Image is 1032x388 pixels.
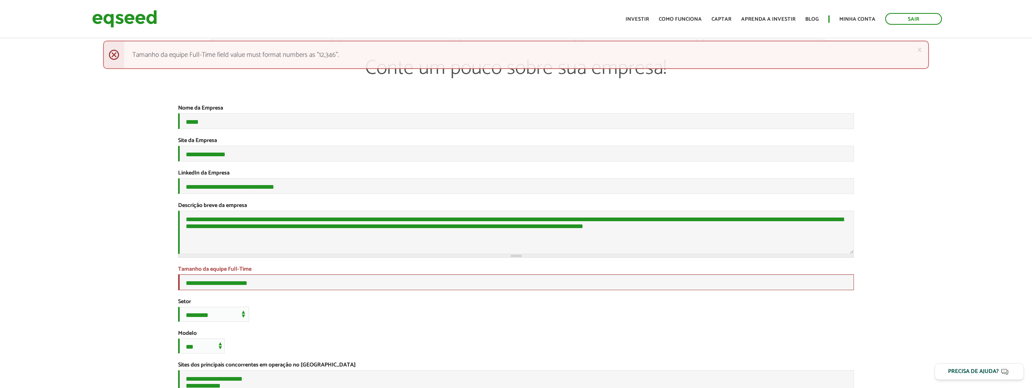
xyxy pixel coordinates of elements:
a: Blog [805,17,819,22]
a: × [917,45,922,54]
label: Site da Empresa [178,138,217,144]
div: Tamanho da equipe Full-Time field value must format numbers as "12,346". [103,41,929,69]
img: EqSeed [92,8,157,30]
p: Conte um pouco sobre sua empresa! [212,56,820,105]
a: Minha conta [839,17,875,22]
label: Tamanho da equipe Full-Time [178,267,252,272]
label: Descrição breve da empresa [178,203,247,209]
label: Nome da Empresa [178,106,223,111]
a: Captar [712,17,731,22]
a: Aprenda a investir [741,17,795,22]
a: Investir [626,17,649,22]
label: Sites dos principais concorrentes em operação no [GEOGRAPHIC_DATA] [178,362,356,368]
label: Setor [178,299,191,305]
label: LinkedIn da Empresa [178,170,230,176]
a: Sair [885,13,942,25]
label: Modelo [178,331,197,336]
a: Como funciona [659,17,702,22]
